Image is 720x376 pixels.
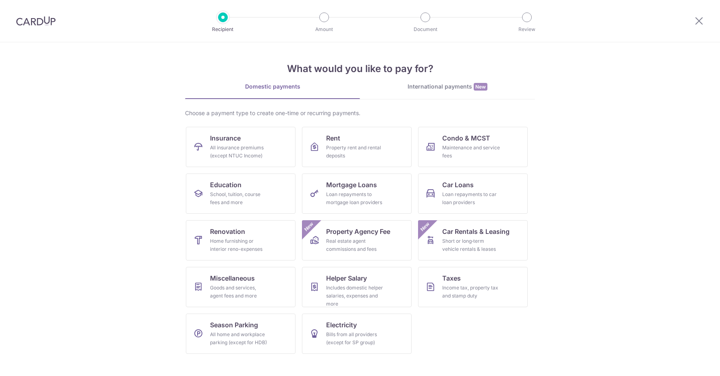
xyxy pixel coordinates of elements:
a: RentProperty rent and rental deposits [302,127,412,167]
img: CardUp [16,16,56,26]
a: Helper SalaryIncludes domestic helper salaries, expenses and more [302,267,412,307]
h4: What would you like to pay for? [185,62,535,76]
span: Taxes [442,273,461,283]
a: RenovationHome furnishing or interior reno-expenses [186,220,295,260]
span: Education [210,180,241,190]
p: Amount [294,25,354,33]
div: School, tuition, course fees and more [210,190,268,207]
a: MiscellaneousGoods and services, agent fees and more [186,267,295,307]
span: Mortgage Loans [326,180,377,190]
span: New [474,83,487,91]
span: Condo & MCST [442,133,490,143]
a: Mortgage LoansLoan repayments to mortgage loan providers [302,174,412,214]
span: Car Loans [442,180,474,190]
span: Electricity [326,320,357,330]
iframe: Opens a widget where you can find more information [668,352,712,372]
div: Loan repayments to car loan providers [442,190,500,207]
div: Short or long‑term vehicle rentals & leases [442,237,500,253]
div: All home and workplace parking (except for HDB) [210,331,268,347]
div: Domestic payments [185,83,360,91]
div: Real estate agent commissions and fees [326,237,384,253]
div: Includes domestic helper salaries, expenses and more [326,284,384,308]
span: Insurance [210,133,241,143]
div: Home furnishing or interior reno-expenses [210,237,268,253]
span: Car Rentals & Leasing [442,227,510,236]
p: Recipient [193,25,253,33]
span: Helper Salary [326,273,367,283]
div: Choose a payment type to create one-time or recurring payments. [185,109,535,117]
span: New [302,220,316,233]
div: Bills from all providers (except for SP group) [326,331,384,347]
a: Property Agency FeeReal estate agent commissions and feesNew [302,220,412,260]
span: New [418,220,432,233]
div: International payments [360,83,535,91]
div: Income tax, property tax and stamp duty [442,284,500,300]
p: Review [497,25,557,33]
span: Renovation [210,227,245,236]
a: Season ParkingAll home and workplace parking (except for HDB) [186,314,295,354]
a: Condo & MCSTMaintenance and service fees [418,127,528,167]
p: Document [395,25,455,33]
a: EducationSchool, tuition, course fees and more [186,174,295,214]
div: Maintenance and service fees [442,144,500,160]
a: InsuranceAll insurance premiums (except NTUC Income) [186,127,295,167]
a: Car Rentals & LeasingShort or long‑term vehicle rentals & leasesNew [418,220,528,260]
span: Season Parking [210,320,258,330]
a: TaxesIncome tax, property tax and stamp duty [418,267,528,307]
span: Property Agency Fee [326,227,390,236]
span: Miscellaneous [210,273,255,283]
a: ElectricityBills from all providers (except for SP group) [302,314,412,354]
div: Loan repayments to mortgage loan providers [326,190,384,207]
div: Property rent and rental deposits [326,144,384,160]
div: Goods and services, agent fees and more [210,284,268,300]
span: Rent [326,133,340,143]
a: Car LoansLoan repayments to car loan providers [418,174,528,214]
div: All insurance premiums (except NTUC Income) [210,144,268,160]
